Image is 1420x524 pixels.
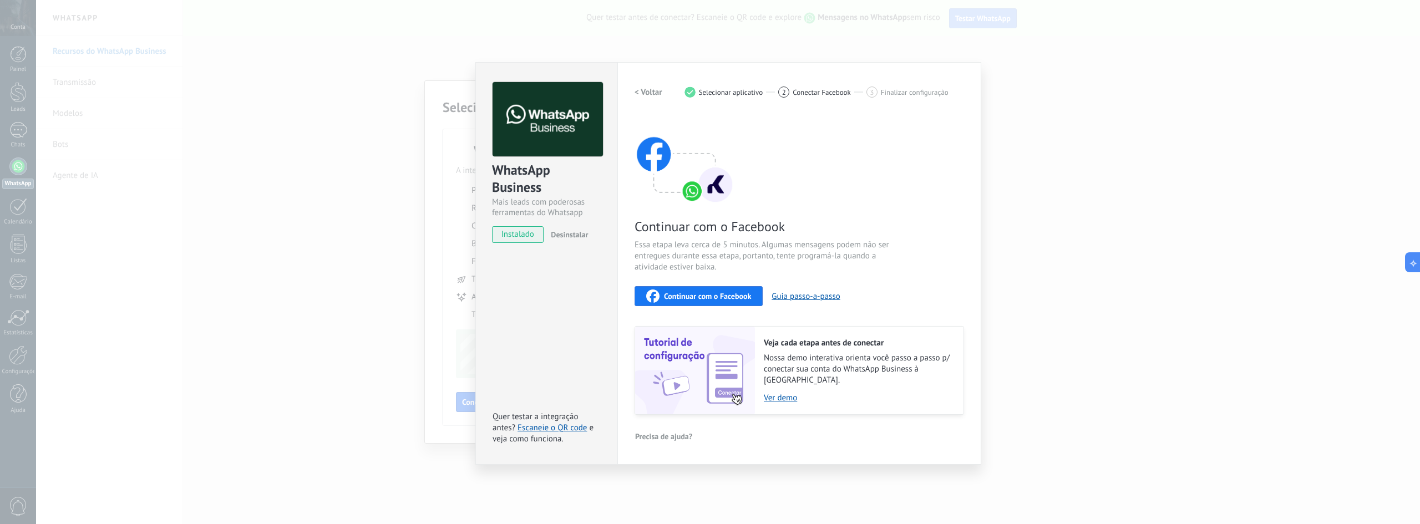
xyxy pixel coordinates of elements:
[493,423,594,444] span: e veja como funciona.
[635,240,899,273] span: Essa etapa leva cerca de 5 minutos. Algumas mensagens podem não ser entregues durante essa etapa,...
[764,338,952,348] h2: Veja cada etapa antes de conectar
[772,291,840,302] button: Guia passo-a-passo
[635,87,662,98] h2: < Voltar
[870,88,874,97] span: 3
[782,88,786,97] span: 2
[635,115,734,204] img: connect with facebook
[492,197,601,218] div: Mais leads com poderosas ferramentas do Whatsapp
[546,226,588,243] button: Desinstalar
[518,423,587,433] a: Escaneie o QR code
[793,88,851,96] span: Conectar Facebook
[492,161,601,197] div: WhatsApp Business
[635,218,899,235] span: Continuar com o Facebook
[635,428,693,445] button: Precisa de ajuda?
[493,226,543,243] span: instalado
[635,433,692,440] span: Precisa de ajuda?
[664,292,751,300] span: Continuar com o Facebook
[635,286,763,306] button: Continuar com o Facebook
[764,353,952,386] span: Nossa demo interativa orienta você passo a passo p/ conectar sua conta do WhatsApp Business à [GE...
[493,411,578,433] span: Quer testar a integração antes?
[635,82,662,102] button: < Voltar
[493,82,603,157] img: logo_main.png
[764,393,952,403] a: Ver demo
[699,88,763,96] span: Selecionar aplicativo
[881,88,949,96] span: Finalizar configuração
[551,230,588,240] span: Desinstalar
